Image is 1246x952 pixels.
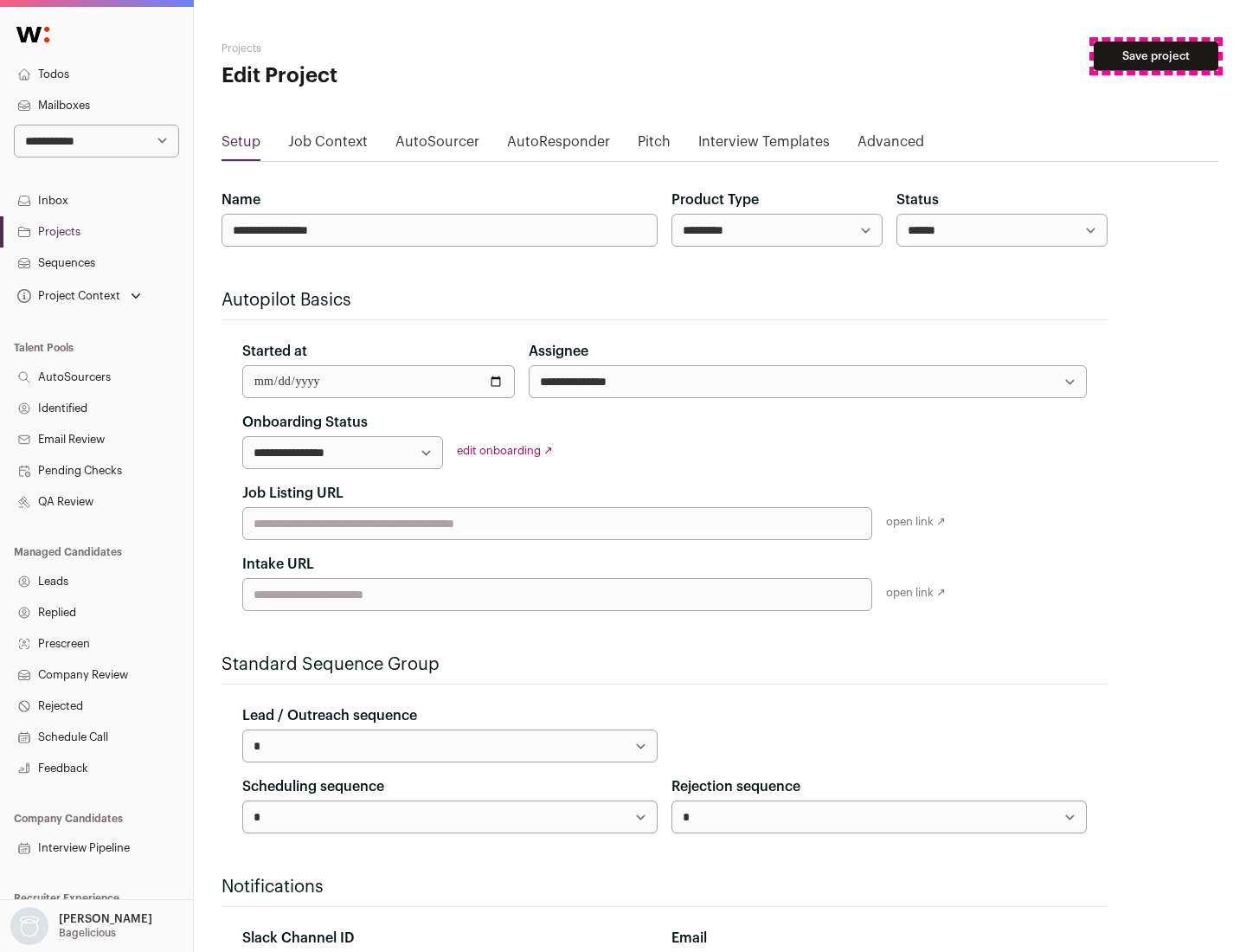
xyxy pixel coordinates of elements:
[529,341,588,362] label: Assignee
[7,907,156,945] button: Open dropdown
[242,928,354,949] label: Slack Channel ID
[638,132,671,159] a: Pitch
[59,912,152,926] p: [PERSON_NAME]
[671,776,800,797] label: Rejection sequence
[222,653,1108,677] h2: Standard Sequence Group
[242,483,344,504] label: Job Listing URL
[242,776,384,797] label: Scheduling sequence
[671,928,1087,949] div: Email
[288,132,368,159] a: Job Context
[507,132,610,159] a: AutoResponder
[14,284,145,308] button: Open dropdown
[14,289,120,303] div: Project Context
[698,132,830,159] a: Interview Templates
[222,62,554,90] h1: Edit Project
[7,17,59,52] img: Wellfound
[222,190,260,210] label: Name
[242,554,314,575] label: Intake URL
[1094,42,1218,71] button: Save project
[242,705,417,726] label: Lead / Outreach sequence
[671,190,759,210] label: Product Type
[222,288,1108,312] h2: Autopilot Basics
[242,341,307,362] label: Started at
[457,445,553,456] a: edit onboarding ↗
[222,132,260,159] a: Setup
[222,875,1108,899] h2: Notifications
[10,907,48,945] img: nopic.png
[222,42,554,55] h2: Projects
[857,132,924,159] a: Advanced
[395,132,479,159] a: AutoSourcer
[242,412,368,433] label: Onboarding Status
[59,926,116,940] p: Bagelicious
[896,190,939,210] label: Status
